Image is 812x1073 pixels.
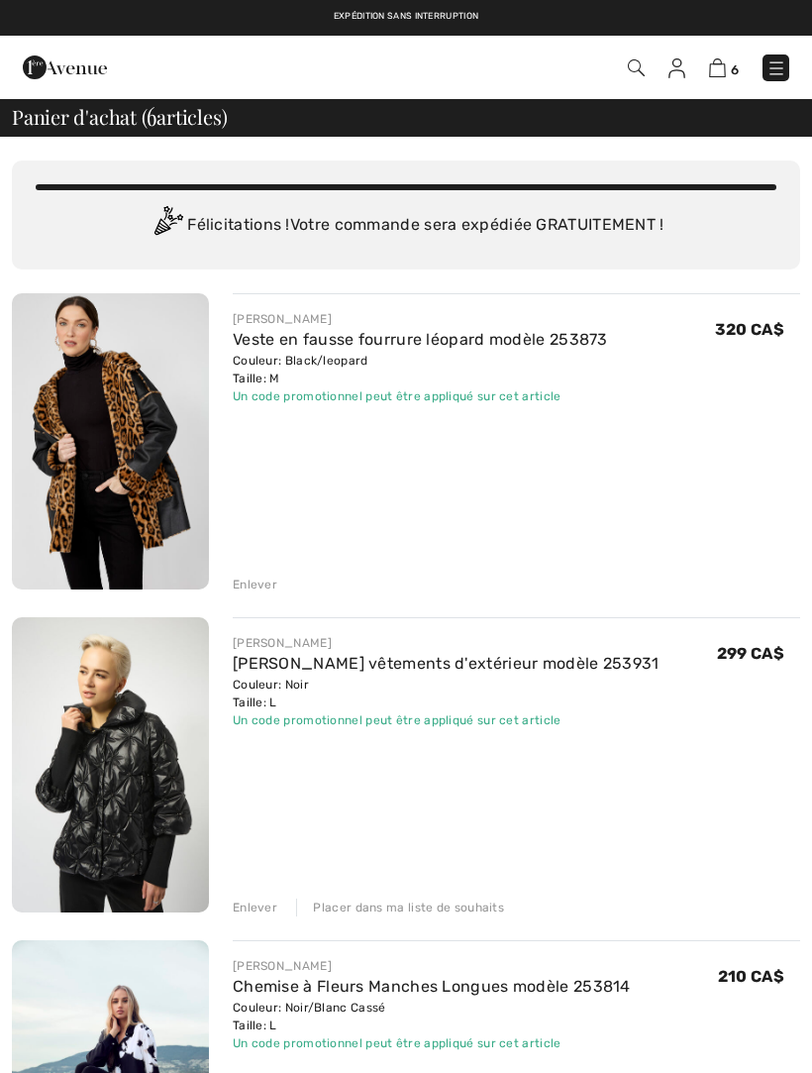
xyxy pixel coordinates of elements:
a: 1ère Avenue [23,56,107,75]
div: Enlever [233,899,277,916]
a: Chemise à Fleurs Manches Longues modèle 253814 [233,977,631,996]
span: | [427,10,429,24]
a: Livraison gratuite dès 99$ [284,10,415,24]
div: Couleur: Black/leopard Taille: M [233,352,608,387]
div: Un code promotionnel peut être appliqué sur cet article [233,1034,631,1052]
span: 320 CA$ [715,320,784,339]
div: Couleur: Noir/Blanc Cassé Taille: L [233,999,631,1034]
div: Un code promotionnel peut être appliqué sur cet article [233,711,660,729]
img: Panier d'achat [709,58,726,77]
span: 6 [731,62,739,77]
div: Un code promotionnel peut être appliqué sur cet article [233,387,608,405]
a: [PERSON_NAME] vêtements d'extérieur modèle 253931 [233,654,660,673]
span: 210 CA$ [718,967,784,986]
div: Couleur: Noir Taille: L [233,676,660,711]
img: 1ère Avenue [23,48,107,87]
div: Félicitations ! Votre commande sera expédiée GRATUITEMENT ! [36,206,776,246]
div: [PERSON_NAME] [233,634,660,652]
img: Menu [766,58,786,78]
div: Enlever [233,576,277,593]
img: Congratulation2.svg [148,206,187,246]
div: [PERSON_NAME] [233,957,631,975]
div: Placer dans ma liste de souhaits [296,899,504,916]
span: 299 CA$ [717,644,784,663]
span: 6 [147,102,156,128]
img: Mes infos [668,58,685,78]
a: Veste en fausse fourrure léopard modèle 253873 [233,330,608,349]
a: 6 [709,55,739,79]
img: Veste en fausse fourrure léopard modèle 253873 [12,293,209,590]
img: Joseph Ribkoff vêtements d'extérieur modèle 253931 [12,617,209,912]
div: [PERSON_NAME] [233,310,608,328]
img: Recherche [628,59,645,76]
span: Panier d'achat ( articles) [12,107,227,127]
a: Retours gratuits [441,10,528,24]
